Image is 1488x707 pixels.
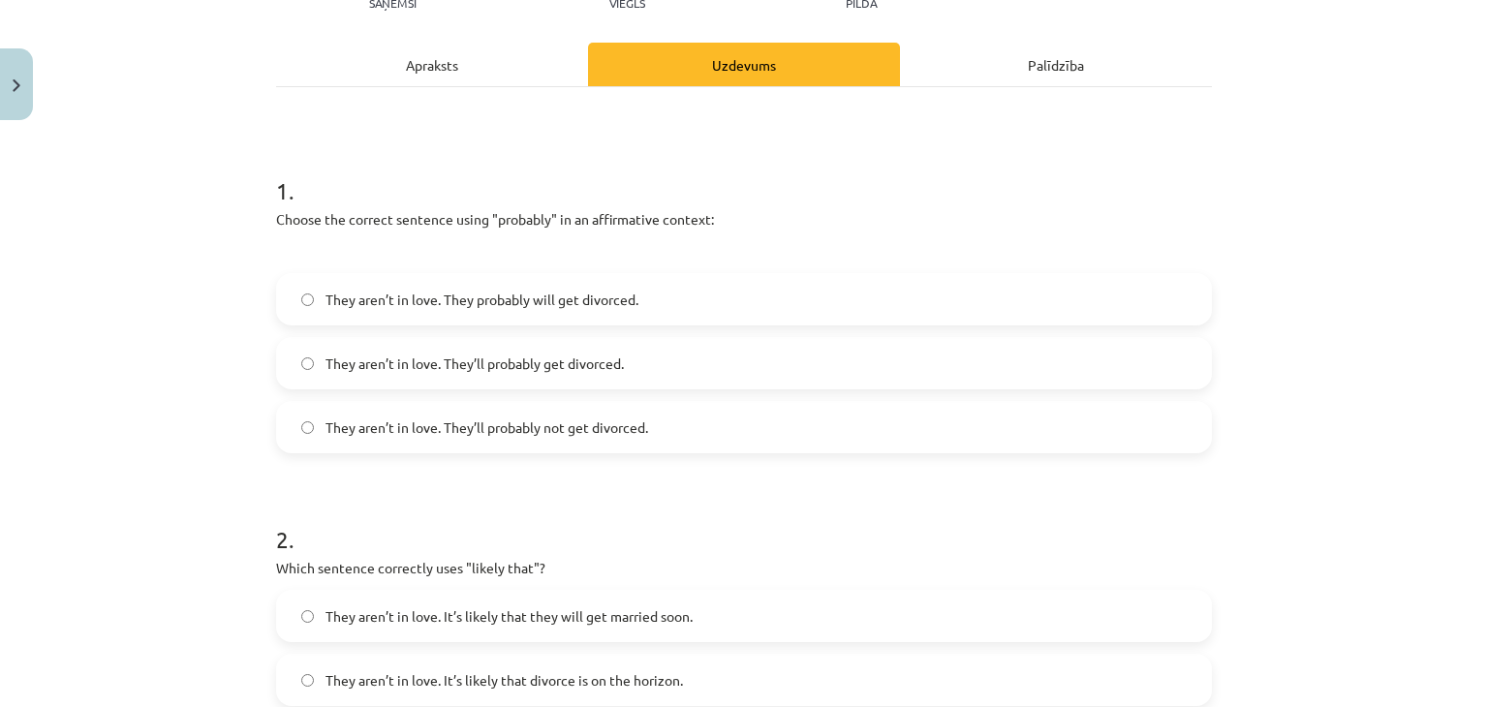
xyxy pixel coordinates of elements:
[13,79,20,92] img: icon-close-lesson-0947bae3869378f0d4975bcd49f059093ad1ed9edebbc8119c70593378902aed.svg
[301,421,314,434] input: They aren’t in love. They’ll probably not get divorced.
[325,670,683,691] span: They aren’t in love. It’s likely that divorce is on the horizon.
[301,357,314,370] input: They aren’t in love. They’ll probably get divorced.
[900,43,1212,86] div: Palīdzība
[276,558,1212,578] p: Which sentence correctly uses "likely that"?
[276,209,1212,230] p: Choose the correct sentence using "probably" in an affirmative context:
[276,43,588,86] div: Apraksts
[588,43,900,86] div: Uzdevums
[276,143,1212,203] h1: 1 .
[325,290,638,310] span: They aren’t in love. They probably will get divorced.
[301,610,314,623] input: They aren’t in love. It’s likely that they will get married soon.
[301,674,314,687] input: They aren’t in love. It’s likely that divorce is on the horizon.
[325,417,648,438] span: They aren’t in love. They’ll probably not get divorced.
[325,353,624,374] span: They aren’t in love. They’ll probably get divorced.
[325,606,693,627] span: They aren’t in love. It’s likely that they will get married soon.
[301,293,314,306] input: They aren’t in love. They probably will get divorced.
[276,492,1212,552] h1: 2 .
